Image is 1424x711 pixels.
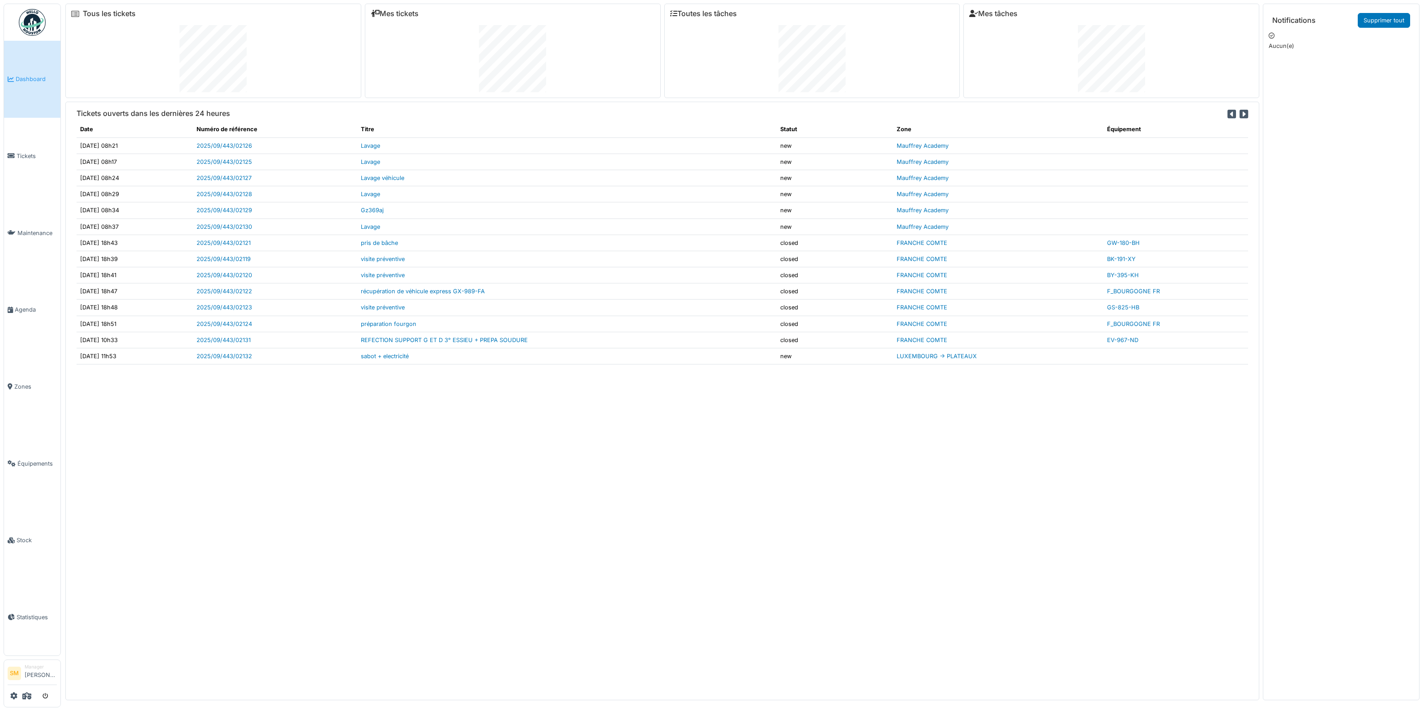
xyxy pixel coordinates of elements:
a: Mauffrey Academy [897,142,949,149]
a: 2025/09/443/02119 [197,256,251,262]
a: Mauffrey Academy [897,158,949,165]
td: [DATE] 10h33 [77,332,193,348]
img: Badge_color-CXgf-gQk.svg [19,9,46,36]
h6: Notifications [1272,16,1316,25]
a: BK-191-XY [1107,256,1136,262]
th: Statut [777,121,893,137]
a: Statistiques [4,579,60,656]
a: 2025/09/443/02122 [197,288,252,295]
td: [DATE] 08h37 [77,218,193,235]
a: FRANCHE COMTE [897,272,947,278]
a: 2025/09/443/02125 [197,158,252,165]
a: Mauffrey Academy [897,175,949,181]
a: Gz369aj [361,207,384,214]
td: [DATE] 18h47 [77,283,193,300]
td: [DATE] 18h39 [77,251,193,267]
a: Mauffrey Academy [897,223,949,230]
a: F_BOURGOGNE FR [1107,321,1160,327]
a: 2025/09/443/02123 [197,304,252,311]
a: 2025/09/443/02126 [197,142,252,149]
a: visite préventive [361,272,405,278]
a: 2025/09/443/02129 [197,207,252,214]
a: FRANCHE COMTE [897,288,947,295]
a: récupération de véhicule express GX-989-FA [361,288,485,295]
a: visite préventive [361,256,405,262]
span: Dashboard [16,75,57,83]
a: EV-967-ND [1107,337,1138,343]
a: REFECTION SUPPORT G ET D 3° ESSIEU + PREPA SOUDURE [361,337,528,343]
a: LUXEMBOURG -> PLATEAUX [897,353,977,360]
a: Dashboard [4,41,60,118]
td: closed [777,235,893,251]
a: Lavage [361,223,380,230]
span: Tickets [17,152,57,160]
p: Aucun(e) [1269,42,1414,50]
a: 2025/09/443/02124 [197,321,252,327]
a: Zones [4,348,60,425]
td: [DATE] 18h48 [77,300,193,316]
td: new [777,218,893,235]
a: Lavage [361,191,380,197]
th: Titre [357,121,777,137]
a: Mauffrey Academy [897,191,949,197]
td: [DATE] 08h17 [77,154,193,170]
a: Équipements [4,425,60,502]
a: GW-180-BH [1107,240,1140,246]
a: FRANCHE COMTE [897,240,947,246]
a: Tous les tickets [83,9,136,18]
td: closed [777,300,893,316]
a: FRANCHE COMTE [897,321,947,327]
td: closed [777,267,893,283]
td: [DATE] 18h43 [77,235,193,251]
a: Stock [4,502,60,579]
a: 2025/09/443/02121 [197,240,251,246]
a: FRANCHE COMTE [897,304,947,311]
li: [PERSON_NAME] [25,664,57,683]
td: closed [777,332,893,348]
a: Lavage véhicule [361,175,404,181]
a: Lavage [361,142,380,149]
a: FRANCHE COMTE [897,337,947,343]
a: 2025/09/443/02120 [197,272,252,278]
span: Zones [14,382,57,391]
span: Stock [17,536,57,544]
td: new [777,154,893,170]
td: [DATE] 18h51 [77,316,193,332]
td: [DATE] 08h29 [77,186,193,202]
a: Mes tâches [969,9,1018,18]
a: Mauffrey Academy [897,207,949,214]
div: Manager [25,664,57,670]
th: Date [77,121,193,137]
a: 2025/09/443/02131 [197,337,251,343]
a: préparation fourgon [361,321,416,327]
span: Statistiques [17,613,57,621]
a: Lavage [361,158,380,165]
a: Supprimer tout [1358,13,1410,28]
td: [DATE] 08h34 [77,202,193,218]
td: new [777,348,893,364]
a: 2025/09/443/02130 [197,223,252,230]
a: Toutes les tâches [670,9,737,18]
a: sabot + electricité [361,353,409,360]
td: [DATE] 08h24 [77,170,193,186]
a: SM Manager[PERSON_NAME] [8,664,57,685]
th: Équipement [1103,121,1248,137]
a: Maintenance [4,194,60,271]
td: [DATE] 18h41 [77,267,193,283]
a: Tickets [4,118,60,195]
a: visite préventive [361,304,405,311]
td: closed [777,283,893,300]
td: new [777,202,893,218]
a: F_BOURGOGNE FR [1107,288,1160,295]
th: Numéro de référence [193,121,357,137]
a: pris de bâche [361,240,398,246]
th: Zone [893,121,1103,137]
a: Mes tickets [371,9,419,18]
td: [DATE] 08h21 [77,137,193,154]
a: 2025/09/443/02132 [197,353,252,360]
span: Agenda [15,305,57,314]
td: closed [777,316,893,332]
td: [DATE] 11h53 [77,348,193,364]
a: Agenda [4,271,60,348]
span: Maintenance [17,229,57,237]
